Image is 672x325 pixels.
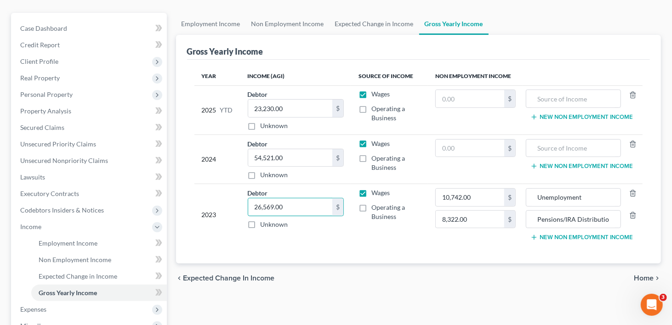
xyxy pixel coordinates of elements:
[20,140,96,148] span: Unsecured Priority Claims
[332,198,343,216] div: $
[31,268,167,285] a: Expected Change in Income
[530,162,633,170] button: New Non Employment Income
[202,139,233,180] div: 2024
[531,211,615,228] input: Source of Income
[531,140,615,157] input: Source of Income
[20,190,79,197] span: Executory Contracts
[371,154,405,171] span: Operating a Business
[31,235,167,252] a: Employment Income
[371,189,390,196] span: Wages
[220,106,233,115] span: YTD
[13,152,167,169] a: Unsecured Nonpriority Claims
[248,149,332,167] input: 0.00
[13,136,167,152] a: Unsecured Priority Claims
[330,13,419,35] a: Expected Change in Income
[39,289,97,297] span: Gross Yearly Income
[39,272,117,280] span: Expected Change in Income
[428,67,643,85] th: Non Employment Income
[504,211,515,228] div: $
[20,123,64,131] span: Secured Claims
[20,57,58,65] span: Client Profile
[13,119,167,136] a: Secured Claims
[436,140,504,157] input: 0.00
[20,90,73,98] span: Personal Property
[436,211,504,228] input: 0.00
[20,41,60,49] span: Credit Report
[504,189,515,206] div: $
[20,107,71,115] span: Property Analysis
[641,294,663,316] iframe: Intercom live chat
[20,206,104,214] span: Codebtors Insiders & Notices
[240,67,351,85] th: Income (AGI)
[504,90,515,107] div: $
[634,275,654,282] span: Home
[371,105,405,122] span: Operating a Business
[332,100,343,117] div: $
[248,198,332,216] input: 0.00
[13,185,167,202] a: Executory Contracts
[248,188,268,198] label: Debtor
[351,67,428,85] th: Source of Income
[530,113,633,121] button: New Non Employment Income
[654,275,661,282] i: chevron_right
[13,169,167,185] a: Lawsuits
[332,149,343,167] div: $
[187,46,263,57] div: Gross Yearly Income
[20,157,108,164] span: Unsecured Nonpriority Claims
[31,285,167,301] a: Gross Yearly Income
[202,188,233,241] div: 2023
[371,203,405,220] span: Operating a Business
[248,139,268,149] label: Debtor
[20,305,46,313] span: Expenses
[20,173,45,181] span: Lawsuits
[436,189,504,206] input: 0.00
[660,294,667,301] span: 3
[371,90,390,98] span: Wages
[183,275,275,282] span: Expected Change in Income
[176,275,183,282] i: chevron_left
[176,275,275,282] button: chevron_left Expected Change in Income
[436,90,504,107] input: 0.00
[248,100,332,117] input: 0.00
[531,189,615,206] input: Source of Income
[13,37,167,53] a: Credit Report
[39,239,97,247] span: Employment Income
[39,256,111,263] span: Non Employment Income
[531,90,615,107] input: Source of Income
[176,13,246,35] a: Employment Income
[504,140,515,157] div: $
[419,13,489,35] a: Gross Yearly Income
[371,140,390,147] span: Wages
[246,13,330,35] a: Non Employment Income
[13,20,167,37] a: Case Dashboard
[20,24,67,32] span: Case Dashboard
[20,74,60,82] span: Real Property
[261,220,288,229] label: Unknown
[20,223,41,230] span: Income
[261,121,288,130] label: Unknown
[194,67,240,85] th: Year
[261,170,288,179] label: Unknown
[634,275,661,282] button: Home chevron_right
[31,252,167,268] a: Non Employment Income
[202,90,233,130] div: 2025
[13,103,167,119] a: Property Analysis
[248,90,268,99] label: Debtor
[530,234,633,241] button: New Non Employment Income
